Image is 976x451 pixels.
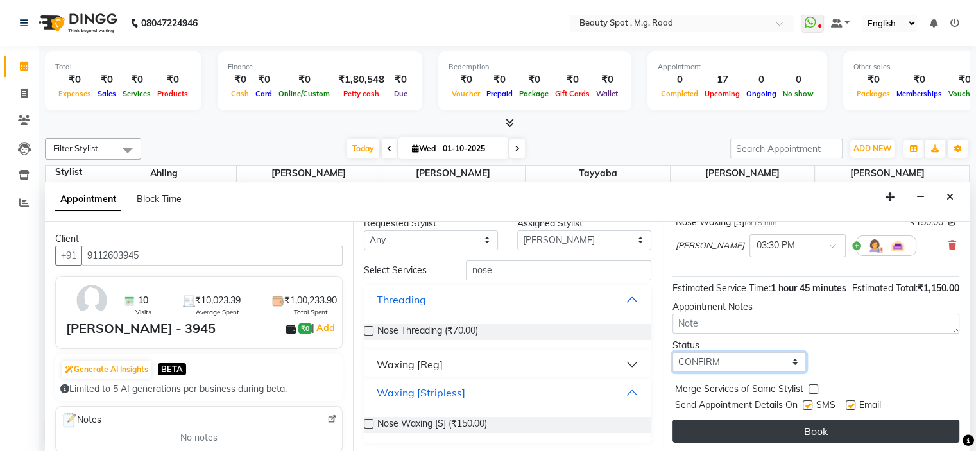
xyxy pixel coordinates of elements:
span: 10 [138,294,148,307]
span: Visits [135,307,151,317]
span: Voucher [449,89,483,98]
span: Completed [658,89,701,98]
small: for [744,218,777,227]
span: | [312,320,337,336]
button: Waxing [Reg] [369,353,646,376]
div: Stylist [46,166,92,179]
button: Waxing [Stripless] [369,381,646,404]
div: Status [672,339,807,352]
div: ₹0 [252,72,275,87]
span: ₹1,150.00 [918,282,959,294]
div: ₹0 [449,72,483,87]
span: ₹150.00 [910,216,943,229]
div: Waxing [Reg] [377,357,443,372]
span: Average Spent [196,307,239,317]
span: Total Spent [294,307,328,317]
div: ₹0 [390,72,412,87]
div: Appointment [658,62,817,72]
input: Search by service name [466,260,651,280]
span: Petty cash [340,89,382,98]
span: ₹10,023.39 [195,294,241,307]
span: 15 min [753,218,777,227]
span: [PERSON_NAME] [381,166,525,182]
span: [PERSON_NAME] [671,166,814,182]
span: [PERSON_NAME] [237,166,381,182]
div: ₹0 [275,72,333,87]
span: 1 hour 45 minutes [771,282,846,294]
div: 0 [658,72,701,87]
div: ₹0 [552,72,593,87]
div: Appointment Notes [672,300,959,314]
div: Assigned Stylist [517,217,651,230]
button: +91 [55,246,82,266]
input: 2025-10-01 [439,139,503,158]
div: Redemption [449,62,621,72]
span: Due [391,89,411,98]
div: Requested Stylist [364,217,498,230]
span: Notes [61,412,101,429]
div: ₹0 [119,72,154,87]
span: Estimated Service Time: [672,282,771,294]
span: Tayyaba [526,166,669,182]
div: Finance [228,62,412,72]
span: Filter Stylist [53,143,98,153]
span: Nose Waxing [S] (₹150.00) [377,417,487,433]
div: Client [55,232,343,246]
span: Email [859,398,881,414]
span: Packages [853,89,893,98]
div: ₹0 [94,72,119,87]
span: Online/Custom [275,89,333,98]
span: ADD NEW [853,144,891,153]
div: ₹0 [516,72,552,87]
div: ₹1,80,548 [333,72,390,87]
span: Block Time [137,193,182,205]
span: Gift Cards [552,89,593,98]
span: Sales [94,89,119,98]
span: [PERSON_NAME] [676,239,744,252]
div: ₹0 [55,72,94,87]
span: No notes [180,431,218,445]
div: Threading [377,292,426,307]
div: ₹0 [483,72,516,87]
span: BETA [158,363,186,375]
span: Appointment [55,188,121,211]
div: 0 [780,72,817,87]
img: avatar [73,282,110,319]
div: Select Services [354,264,456,277]
div: Total [55,62,191,72]
button: Book [672,420,959,443]
div: Waxing [Stripless] [377,385,465,400]
span: Wed [409,144,439,153]
span: Cash [228,89,252,98]
span: ₹1,00,233.90 [284,294,337,307]
span: SMS [816,398,835,414]
span: Card [252,89,275,98]
span: Estimated Total: [852,282,918,294]
span: Products [154,89,191,98]
span: ₹0 [298,323,312,334]
button: Close [941,187,959,207]
span: Expenses [55,89,94,98]
span: Send Appointment Details On [675,398,798,414]
div: 0 [743,72,780,87]
span: Memberships [893,89,945,98]
span: Prepaid [483,89,516,98]
a: Add [314,320,337,336]
div: Nose Waxing [S] [676,216,777,229]
span: Ahling [92,166,236,182]
span: [PERSON_NAME] [815,166,959,182]
i: Edit price [948,218,956,226]
div: ₹0 [593,72,621,87]
span: Upcoming [701,89,743,98]
button: ADD NEW [850,140,895,158]
div: ₹0 [893,72,945,87]
img: Hairdresser.png [867,238,882,253]
img: logo [33,5,121,41]
button: Generate AI Insights [62,361,151,379]
div: ₹0 [154,72,191,87]
span: Ongoing [743,89,780,98]
div: ₹0 [228,72,252,87]
span: Package [516,89,552,98]
span: Services [119,89,154,98]
span: No show [780,89,817,98]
